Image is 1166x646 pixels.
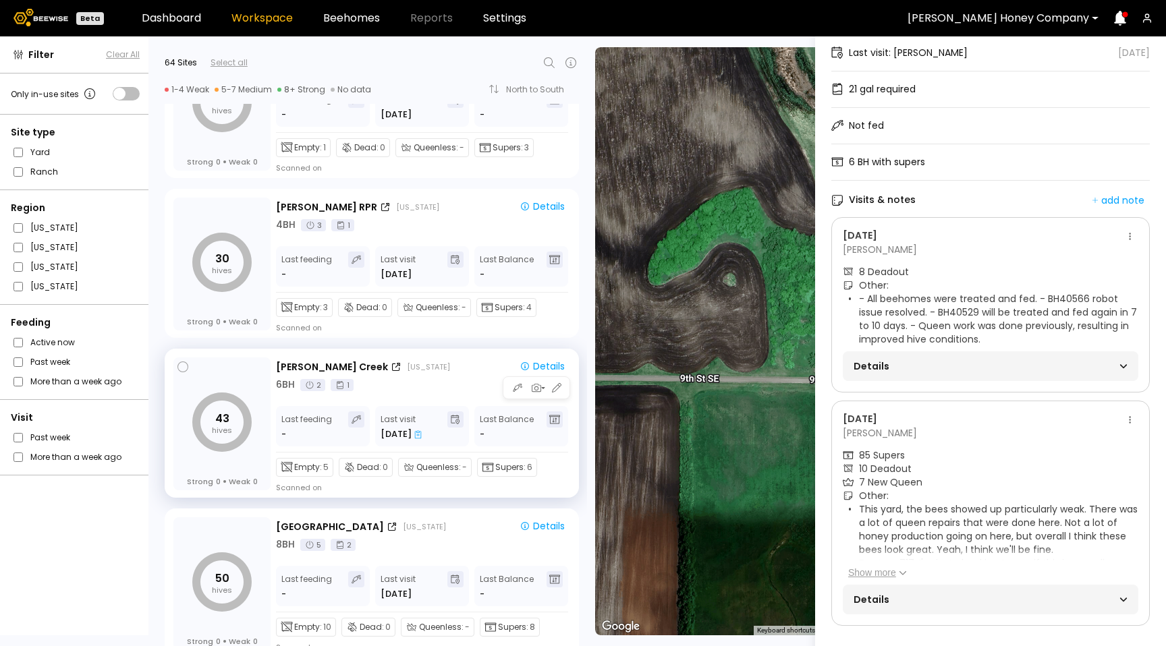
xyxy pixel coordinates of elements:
[276,458,333,477] div: Empty:
[831,193,916,207] div: Visits & notes
[30,450,121,464] label: More than a week ago
[276,537,295,552] div: 8 BH
[381,108,412,121] div: [DATE]
[460,142,464,154] span: -
[849,155,925,169] div: 6 BH with supers
[843,412,1122,426] div: [DATE]
[30,430,70,444] label: Past week
[276,138,331,157] div: Empty:
[331,84,371,95] div: No data
[339,458,393,477] div: Dead:
[843,229,1122,243] div: [DATE]
[276,482,322,493] div: Scanned on
[480,268,484,281] span: -
[465,621,470,633] span: -
[215,84,272,95] div: 5-7 Medium
[381,92,416,121] div: Last visit
[216,157,221,167] span: 0
[380,142,385,154] span: 0
[476,298,536,317] div: Supers:
[410,13,453,24] span: Reports
[215,251,229,266] tspan: 30
[216,637,221,646] span: 0
[212,265,232,276] tspan: hives
[216,317,221,326] span: 0
[106,49,140,61] button: Clear All
[187,157,258,167] div: Strong Weak
[401,618,474,637] div: Queenless:
[480,411,534,441] div: Last Balance
[338,298,392,317] div: Dead:
[859,556,1138,570] li: Frost on 717. I'm just checking to see if this is recording.
[30,374,121,388] label: More than a week ago
[480,587,484,601] span: -
[599,618,643,635] a: Open this area in Google Maps (opens a new window)
[403,521,446,532] div: [US_STATE]
[854,590,991,609] span: Details
[165,84,209,95] div: 1-4 Weak
[281,428,287,441] div: -
[514,359,570,375] button: Details
[526,301,532,314] span: 4
[11,411,140,425] div: Visit
[859,489,889,502] span: Other:
[212,585,232,595] tspan: hives
[277,84,325,95] div: 8+ Strong
[480,571,534,601] div: Last Balance
[142,13,201,24] a: Dashboard
[76,12,104,25] div: Beta
[407,361,450,372] div: [US_STATE]
[331,539,356,551] div: 2
[28,48,54,62] span: Filter
[253,637,258,646] span: 0
[30,335,75,349] label: Active now
[383,461,388,473] span: 0
[300,539,325,551] div: 5
[381,587,412,601] div: [DATE]
[30,221,78,235] label: [US_STATE]
[276,520,384,534] div: [GEOGRAPHIC_DATA]
[30,260,78,274] label: [US_STATE]
[757,626,815,635] button: Keyboard shortcuts
[13,9,68,26] img: Beewise logo
[848,566,907,579] button: Show more
[281,571,332,601] div: Last feeding
[859,448,905,462] div: 85 Supers
[30,355,70,369] label: Past week
[520,200,565,212] div: Details
[395,138,469,157] div: Queenless:
[276,618,336,637] div: Empty:
[859,292,1138,346] li: - All beehomes were treated and fed. - BH40566 robot issue resolved. - BH40529 will be treated an...
[30,165,58,179] label: Ranch
[11,316,140,330] div: Feeding
[398,458,472,477] div: Queenless:
[859,265,909,278] div: 8 Deadout
[215,570,229,586] tspan: 50
[1118,46,1150,60] div: [DATE]
[11,86,98,102] div: Only in-use sites
[341,618,395,637] div: Dead:
[1086,191,1150,210] button: add note
[462,301,466,314] span: -
[30,240,78,254] label: [US_STATE]
[859,502,1138,556] li: This yard, the bees showed up particularly weak. There was a lot of queen repairs that were done ...
[514,199,570,215] button: Details
[323,13,380,24] a: Beehomes
[477,458,537,477] div: Supers:
[381,428,422,441] div: [DATE]
[323,142,326,154] span: 1
[323,621,331,633] span: 10
[524,142,529,154] span: 3
[187,637,258,646] div: Strong Weak
[253,477,258,486] span: 0
[281,268,287,281] div: -
[599,618,643,635] img: Google
[336,138,390,157] div: Dead:
[253,317,258,326] span: 0
[276,378,295,392] div: 6 BH
[276,218,296,232] div: 4 BH
[300,379,325,391] div: 2
[212,105,232,116] tspan: hives
[30,279,78,293] label: [US_STATE]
